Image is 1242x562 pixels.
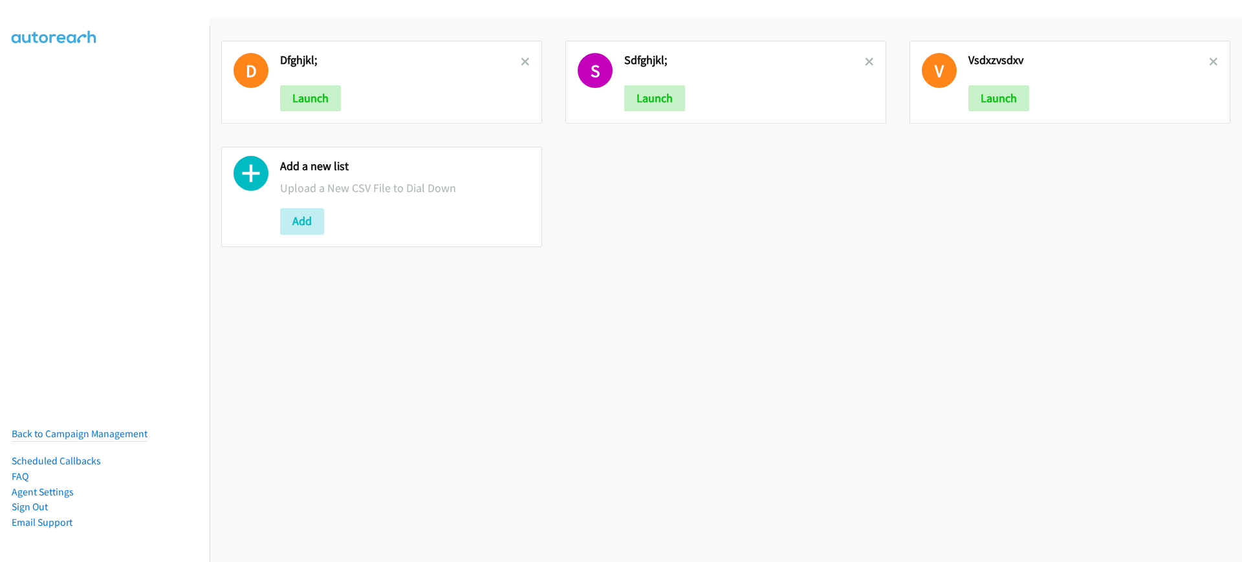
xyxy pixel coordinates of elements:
[12,486,74,498] a: Agent Settings
[968,85,1029,111] button: Launch
[922,53,957,88] h1: V
[280,53,521,68] h2: Dfghjkl;
[12,470,28,482] a: FAQ
[968,53,1209,68] h2: Vsdxzvsdxv
[12,516,72,528] a: Email Support
[624,53,865,68] h2: Sdfghjkl;
[280,159,530,174] h2: Add a new list
[280,208,324,234] button: Add
[12,501,48,513] a: Sign Out
[12,455,101,467] a: Scheduled Callbacks
[12,427,147,440] a: Back to Campaign Management
[578,53,613,88] h1: S
[234,53,268,88] h1: D
[280,179,530,197] p: Upload a New CSV File to Dial Down
[280,85,341,111] button: Launch
[624,85,685,111] button: Launch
